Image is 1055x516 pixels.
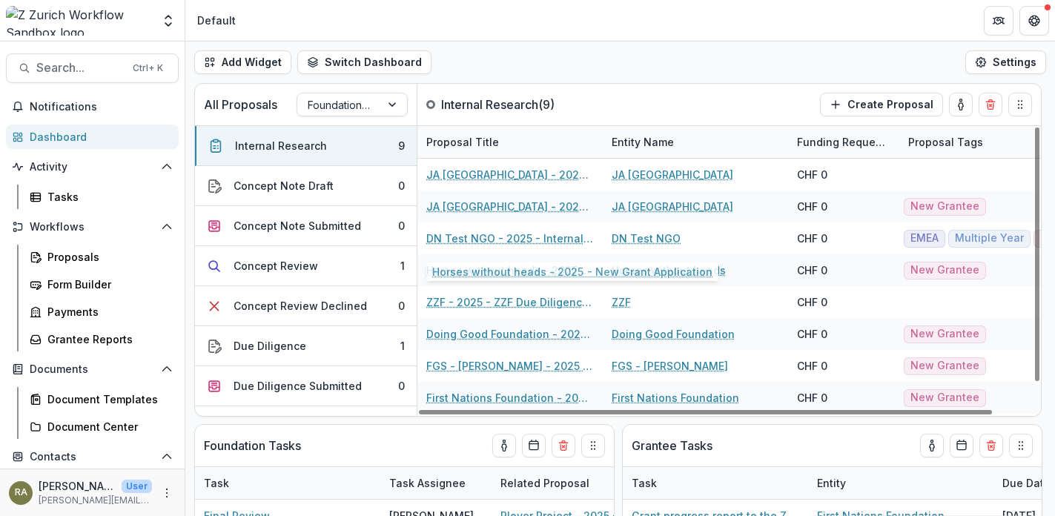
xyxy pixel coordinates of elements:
button: Create Proposal [820,93,943,116]
div: Due Diligence [234,338,306,354]
a: JA [GEOGRAPHIC_DATA] [612,167,733,182]
div: Task [623,467,808,499]
a: Document Center [24,414,179,439]
div: Task Assignee [380,467,492,499]
div: 0 [398,298,405,314]
div: Funding Requested [788,126,899,158]
div: Task [195,475,238,491]
div: Concept Note Draft [234,178,334,193]
button: Concept Note Submitted0 [195,206,417,246]
button: Settings [965,50,1046,74]
span: Workflows [30,221,155,234]
div: Ruth Adamson [15,488,27,497]
button: Due Diligence1 [195,326,417,366]
a: Document Templates [24,387,179,411]
span: New Grantee [910,391,979,404]
button: Concept Note Draft0 [195,166,417,206]
button: Delete card [552,434,575,457]
button: Drag [1009,434,1033,457]
a: Payments [24,300,179,324]
div: Funding Requested [788,134,899,150]
div: Concept Review Declined [234,298,367,314]
button: Open Activity [6,155,179,179]
div: Entity Name [603,126,788,158]
span: New Grantee [910,360,979,372]
div: Entity [808,467,993,499]
button: Open Workflows [6,215,179,239]
div: 1 [400,338,405,354]
a: Doing Good Foundation - 2025 - New Grant Application [426,326,594,342]
a: Proposals [24,245,179,269]
a: First Nations Foundation [612,390,739,406]
a: Dashboard [6,125,179,149]
div: Task Assignee [380,475,474,491]
button: toggle-assigned-to-me [492,434,516,457]
a: Horses without heads - 2025 - New Grant Application [426,262,594,278]
div: Default [197,13,236,28]
button: Concept Review1 [195,246,417,286]
a: Grantee Reports [24,327,179,351]
div: Entity Name [603,134,683,150]
div: Due Diligence Submitted [234,378,362,394]
a: Form Builder [24,272,179,297]
button: Switch Dashboard [297,50,431,74]
a: FGS - [PERSON_NAME] [612,358,728,374]
div: Related Proposal [492,467,677,499]
div: Concept Review [234,258,318,274]
div: CHF 0 [797,390,827,406]
a: JA [GEOGRAPHIC_DATA] [612,199,733,214]
div: Proposal Tags [899,134,992,150]
button: Search... [6,53,179,83]
p: Internal Research ( 9 ) [441,96,555,113]
div: CHF 0 [797,294,827,310]
div: Tasks [47,189,167,205]
div: Concept Note Submitted [234,218,361,234]
div: CHF 0 [797,167,827,182]
div: Related Proposal [492,475,598,491]
div: CHF 0 [797,358,827,374]
span: Activity [30,161,155,173]
button: Drag [581,434,605,457]
button: Notifications [6,95,179,119]
p: Foundation Tasks [204,437,301,454]
span: Documents [30,363,155,376]
div: Entity [808,475,855,491]
span: Search... [36,61,124,75]
a: FGS - [PERSON_NAME] - 2025 - New Grant Application [426,358,594,374]
button: Open Documents [6,357,179,381]
button: Internal Research9 [195,126,417,166]
div: CHF 0 [797,231,827,246]
button: Open Contacts [6,445,179,469]
span: New Grantee [910,200,979,213]
div: CHF 0 [797,199,827,214]
div: 9 [398,138,405,153]
span: New Grantee [910,264,979,277]
div: Form Builder [47,277,167,292]
div: Proposal Title [417,126,603,158]
p: All Proposals [204,96,277,113]
button: Open entity switcher [158,6,179,36]
span: EMEA [910,232,939,245]
a: First Nations Foundation - 2025 - New Grant Application [426,390,594,406]
button: Calendar [522,434,546,457]
a: ZZF - 2025 - ZZF Due Diligence Questionnaire [426,294,594,310]
p: [PERSON_NAME] [39,478,116,494]
button: toggle-assigned-to-me [949,93,973,116]
a: JA [GEOGRAPHIC_DATA] - 2025 - New Grant Application [426,199,594,214]
button: Calendar [950,434,973,457]
span: New Grantee [910,328,979,340]
div: CHF 0 [797,326,827,342]
button: Add Widget [194,50,291,74]
a: JA [GEOGRAPHIC_DATA] - 2025 - Renewal Grant Application [426,167,594,182]
div: Proposals [47,249,167,265]
button: Delete card [979,93,1002,116]
a: DN Test NGO - 2025 - Internal Research Form [426,231,594,246]
p: Grantee Tasks [632,437,712,454]
button: Concept Review Declined0 [195,286,417,326]
div: Task [195,467,380,499]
